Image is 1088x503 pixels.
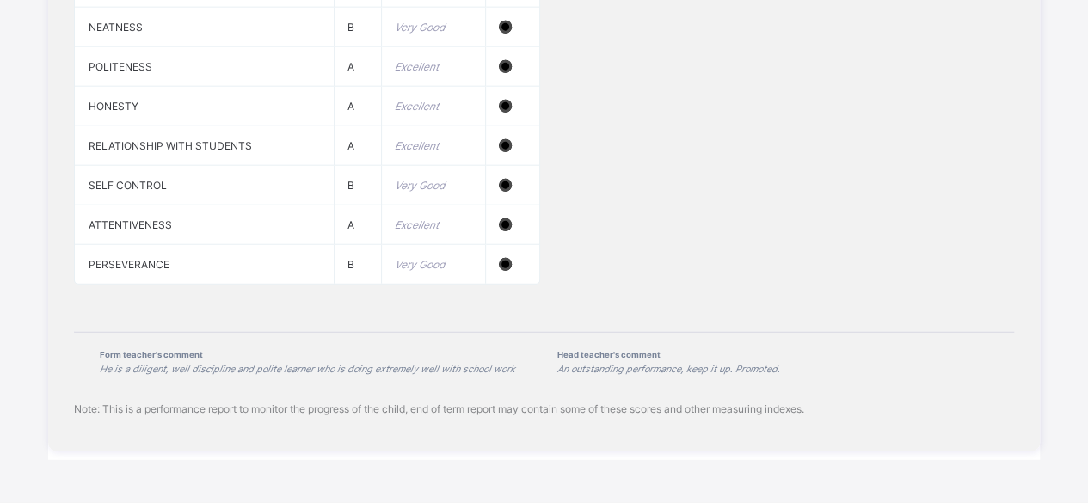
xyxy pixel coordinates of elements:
span: Note: This is a performance report to monitor the progress of the child, end of term report may c... [74,402,804,415]
span: SELF CONTROL [89,179,167,192]
span: Form teacher's comment [100,350,532,359]
i: An outstanding performance, keep it up. Promoted. [557,364,780,375]
i: Very Good [395,258,445,271]
i: Excellent [395,60,439,73]
i: Excellent [395,100,439,113]
i: Excellent [395,218,439,231]
span: A [347,60,354,73]
i: He is a diligent, well discipline and polite learner who is doing extremely well with school work [100,364,515,375]
span: HONESTY [89,100,138,113]
span: Head teacher's comment [557,350,989,359]
span: POLITENESS [89,60,152,73]
i: Very Good [395,21,445,34]
i: Very Good [395,179,445,192]
span: RELATIONSHIP WITH STUDENTS [89,139,252,152]
span: A [347,100,354,113]
i: Excellent [395,139,439,152]
span: B [347,21,354,34]
span: B [347,179,354,192]
span: B [347,258,354,271]
span: A [347,218,354,231]
span: A [347,139,354,152]
span: ATTENTIVENESS [89,218,172,231]
span: PERSEVERANCE [89,258,169,271]
span: NEATNESS [89,21,143,34]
